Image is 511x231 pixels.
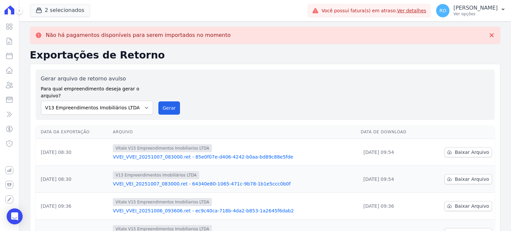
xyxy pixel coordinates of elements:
a: Baixar Arquivo [444,147,492,157]
th: Arquivo [110,125,358,139]
button: RO [PERSON_NAME] Ver opções [431,1,511,20]
p: [PERSON_NAME] [453,5,498,11]
td: [DATE] 09:54 [358,139,425,166]
p: Não há pagamentos disponíveis para serem importados no momento [46,32,231,39]
label: Para qual empreendimento deseja gerar o arquivo? [41,83,153,99]
td: [DATE] 09:36 [358,193,425,220]
label: Gerar arquivo de retorno avulso [41,75,153,83]
th: Data da Exportação [36,125,110,139]
a: VVEI_VVEI_20251007_083000.ret - 85e0f07e-d406-4242-b0aa-bd89c88e5fde [113,154,355,160]
span: Baixar Arquivo [455,203,489,209]
span: Vitale V15 Empreendimentos Imobiliarios LTDA [113,198,212,206]
span: RO [439,8,446,13]
span: Baixar Arquivo [455,149,489,156]
td: [DATE] 09:36 [36,193,110,220]
h2: Exportações de Retorno [30,49,500,61]
a: VVEI_VEI_20251007_083000.ret - 64340e80-1065-471c-9b78-1b1e5ccc0b0f [113,180,355,187]
a: Ver detalhes [397,8,426,13]
span: V13 Empreendimentos Imobiliários LTDA [113,171,199,179]
td: [DATE] 08:30 [36,139,110,166]
div: Open Intercom Messenger [7,208,23,224]
button: 2 selecionados [30,4,90,17]
a: Baixar Arquivo [444,174,492,184]
th: Data de Download [358,125,425,139]
td: [DATE] 09:54 [358,166,425,193]
span: Você possui fatura(s) em atraso. [321,7,426,14]
span: Baixar Arquivo [455,176,489,182]
span: Vitale V15 Empreendimentos Imobiliarios LTDA [113,144,212,152]
a: VVEI_VVEI_20251006_093606.ret - ec9c40ca-718b-4da2-b853-1a2645f6dab2 [113,207,355,214]
p: Ver opções [453,11,498,17]
td: [DATE] 08:30 [36,166,110,193]
button: Gerar [158,101,180,115]
a: Baixar Arquivo [444,201,492,211]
